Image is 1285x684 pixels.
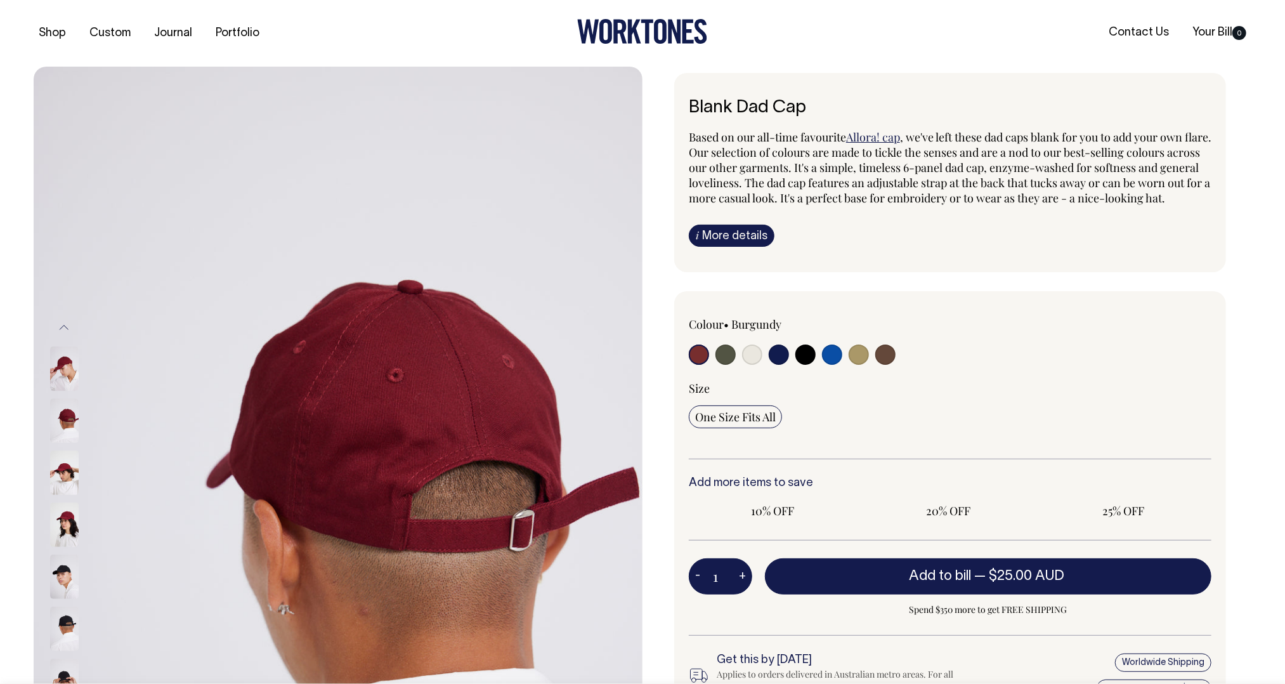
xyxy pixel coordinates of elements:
span: 25% OFF [1046,503,1201,518]
a: Allora! cap [846,129,900,145]
img: burgundy [50,451,79,495]
input: 25% OFF [1040,499,1208,522]
input: 20% OFF [864,499,1033,522]
button: + [733,564,752,589]
input: 10% OFF [689,499,857,522]
a: Journal [149,23,197,44]
span: 20% OFF [871,503,1026,518]
button: Previous [55,313,74,342]
img: black [50,555,79,599]
h6: Add more items to save [689,477,1211,490]
span: $25.00 AUD [989,570,1064,582]
input: One Size Fits All [689,405,782,428]
span: , we've left these dad caps blank for you to add your own flare. Our selection of colours are mad... [689,129,1211,206]
img: burgundy [50,503,79,547]
label: Burgundy [731,317,781,332]
img: burgundy [50,398,79,443]
span: Spend $350 more to get FREE SHIPPING [765,602,1211,617]
a: Your Bill0 [1187,22,1251,43]
h6: Blank Dad Cap [689,98,1211,118]
button: Add to bill —$25.00 AUD [765,558,1211,594]
span: Based on our all-time favourite [689,129,846,145]
a: iMore details [689,225,774,247]
h6: Get this by [DATE] [717,654,974,667]
img: burgundy [50,346,79,391]
span: — [974,570,1067,582]
span: 0 [1232,26,1246,40]
a: Shop [34,23,71,44]
button: - [689,564,707,589]
span: i [696,228,699,242]
a: Portfolio [211,23,264,44]
div: Size [689,381,1211,396]
span: Add to bill [909,570,971,582]
a: Custom [84,23,136,44]
div: Colour [689,317,898,332]
span: One Size Fits All [695,409,776,424]
a: Contact Us [1104,22,1174,43]
span: 10% OFF [695,503,851,518]
span: • [724,317,729,332]
img: black [50,607,79,651]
